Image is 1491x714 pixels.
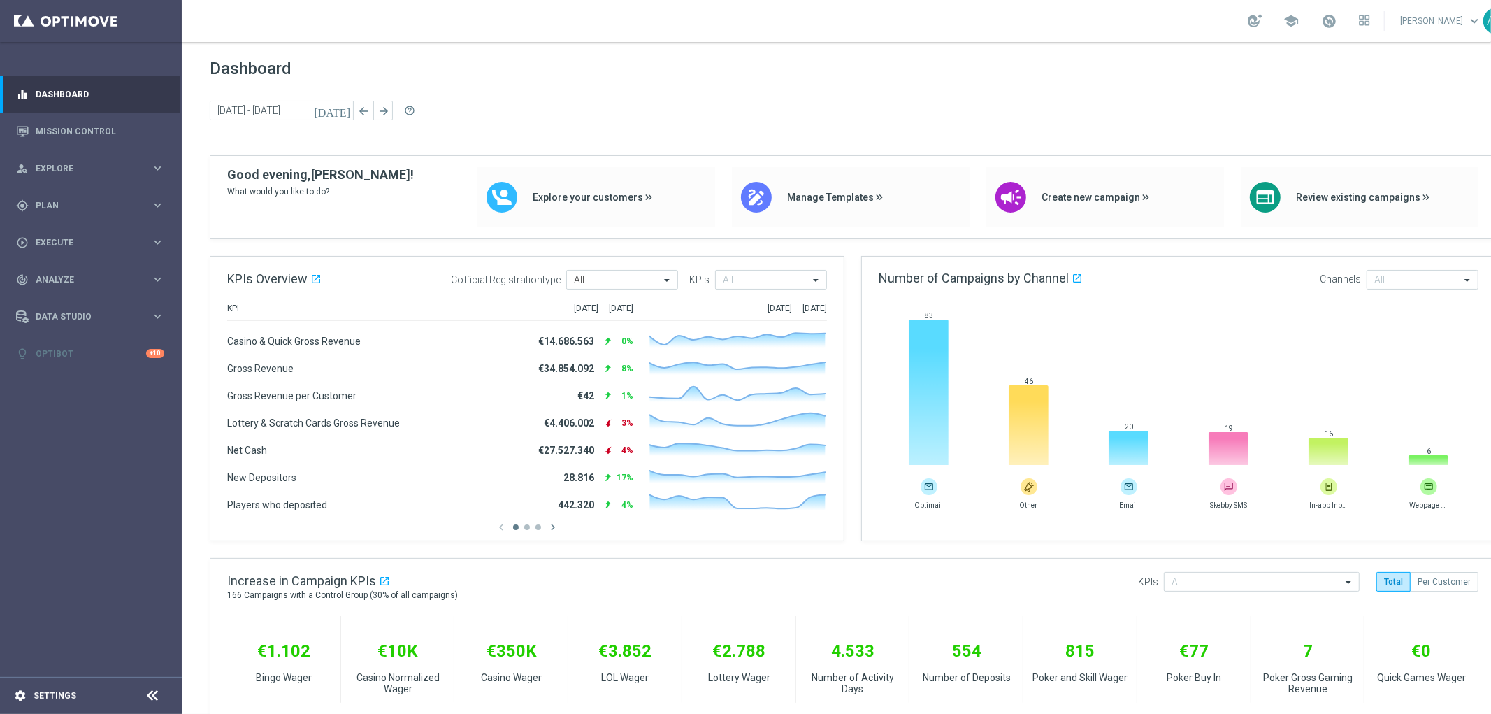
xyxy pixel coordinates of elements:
a: Mission Control [36,113,164,150]
span: keyboard_arrow_down [1467,13,1482,29]
a: Optibot [36,335,146,372]
i: gps_fixed [16,199,29,212]
i: keyboard_arrow_right [151,162,164,175]
div: Mission Control [16,113,164,150]
button: Mission Control [15,126,165,137]
button: equalizer Dashboard [15,89,165,100]
a: Dashboard [36,76,164,113]
i: keyboard_arrow_right [151,310,164,323]
button: lightbulb Optibot +10 [15,348,165,359]
span: Explore [36,164,151,173]
div: Dashboard [16,76,164,113]
i: keyboard_arrow_right [151,273,164,286]
span: Plan [36,201,151,210]
div: Optibot [16,335,164,372]
i: keyboard_arrow_right [151,199,164,212]
button: gps_fixed Plan keyboard_arrow_right [15,200,165,211]
span: Analyze [36,276,151,284]
i: person_search [16,162,29,175]
span: Data Studio [36,313,151,321]
i: lightbulb [16,348,29,360]
button: Data Studio keyboard_arrow_right [15,311,165,322]
i: track_changes [16,273,29,286]
i: equalizer [16,88,29,101]
div: Data Studio [16,310,151,323]
a: [PERSON_NAME]keyboard_arrow_down [1399,10,1483,31]
a: Settings [34,692,76,700]
span: Execute [36,238,151,247]
div: Explore [16,162,151,175]
button: track_changes Analyze keyboard_arrow_right [15,274,165,285]
i: play_circle_outline [16,236,29,249]
button: play_circle_outline Execute keyboard_arrow_right [15,237,165,248]
i: keyboard_arrow_right [151,236,164,249]
div: Plan [16,199,151,212]
button: person_search Explore keyboard_arrow_right [15,163,165,174]
span: school [1283,13,1299,29]
div: Execute [16,236,151,249]
div: Analyze [16,273,151,286]
i: settings [14,690,27,702]
div: +10 [146,349,164,358]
